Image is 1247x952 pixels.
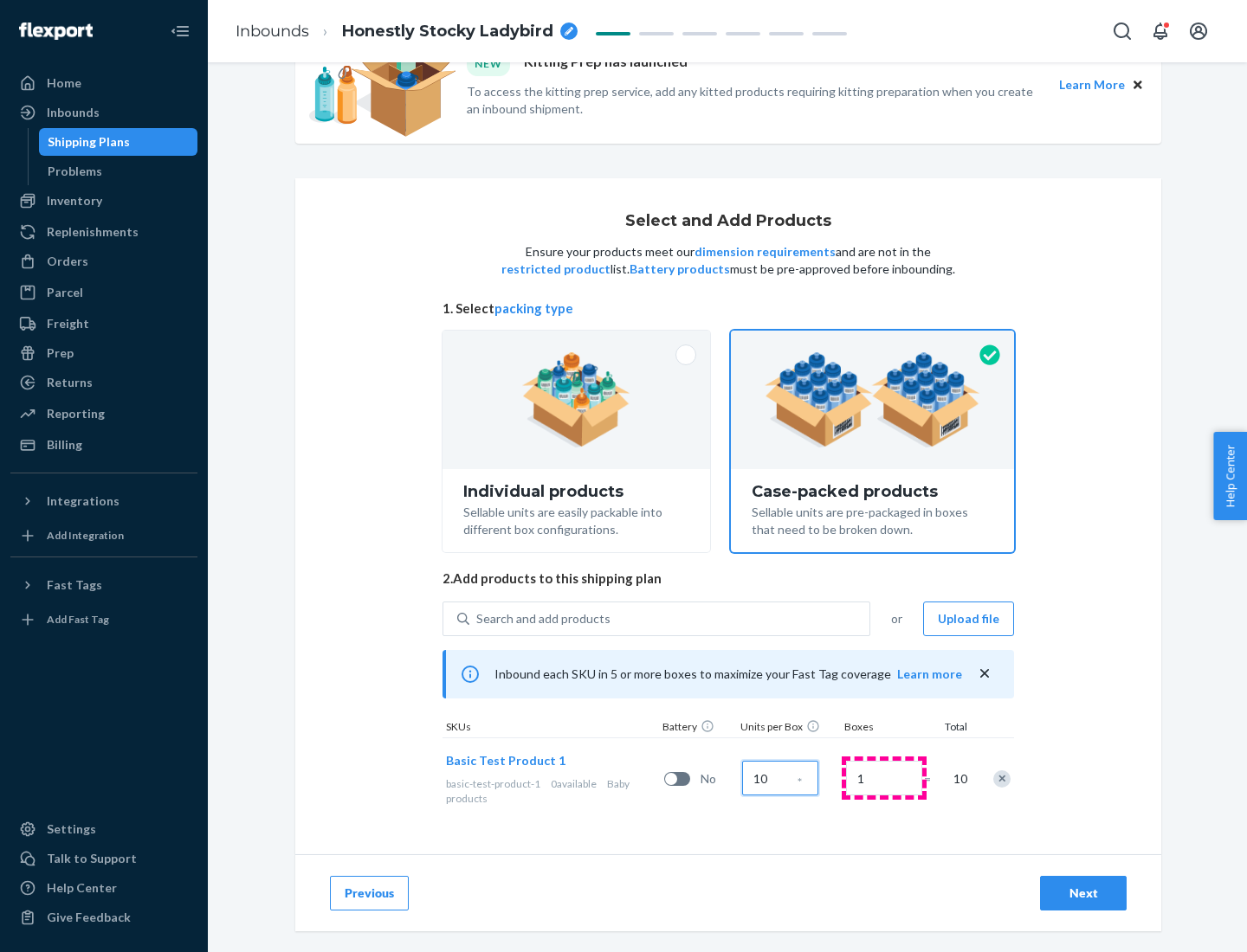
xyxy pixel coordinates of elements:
div: Orders [47,253,88,270]
div: Total [927,719,971,737]
button: dimension requirements [695,243,836,261]
span: 0 available [551,777,597,790]
input: Case Quantity [742,761,818,795]
div: Help Center [47,879,117,897]
a: Prep [10,339,197,367]
div: Sellable units are pre-packaged in boxes that need to be broken down. [752,500,993,538]
div: Add Integration [47,528,124,543]
div: Problems [48,163,102,180]
div: Shipping Plans [48,133,130,151]
button: Learn More [1059,75,1125,94]
button: Previous [330,876,409,910]
img: case-pack.59cecea509d18c883b923b81aeac6d0b.png [765,352,980,447]
a: Freight [10,310,197,338]
div: Freight [47,315,89,332]
div: Next [1055,884,1112,902]
a: Orders [10,248,197,275]
a: Talk to Support [10,845,197,872]
div: Give Feedback [47,909,131,926]
div: SKUs [443,719,659,737]
span: No [701,770,735,788]
button: close [976,665,993,683]
span: basic-test-product-1 [446,777,540,790]
div: Inbound each SKU in 5 or more boxes to maximize your Fast Tag coverage [443,650,1014,698]
a: Parcel [10,279,197,306]
a: Reporting [10,400,197,428]
div: Integrations [47,492,120,510]
div: Fast Tags [47,576,102,594]
div: Baby products [446,776,657,806]
span: = [924,770,941,788]
div: Individual products [463,483,689,500]
a: Help Center [10,874,197,902]
button: restricted product [501,261,611,278]
span: 1. Select [443,299,1014,318]
button: Open Search Box [1105,14,1140,48]
button: Help Center [1213,432,1247,520]
span: 2. Add products to this shipping plan [443,569,1014,588]
div: Units per Box [737,719,841,737]
a: Inbounds [10,99,197,126]
a: Problems [39,158,198,185]
div: Boxes [841,719,927,737]
p: To access the kitting prep service, add any kitted products requiring kitting preparation when yo... [467,83,1043,118]
a: Billing [10,431,197,459]
button: Integrations [10,487,197,515]
p: Kitting Prep has launched [524,52,688,75]
div: Add Fast Tag [47,612,109,627]
h1: Select and Add Products [625,213,831,230]
a: Inventory [10,187,197,215]
div: Battery [659,719,737,737]
div: Talk to Support [47,850,137,867]
a: Home [10,69,197,97]
button: Learn more [897,666,962,683]
div: Remove Item [993,770,1011,788]
input: Number of boxes [846,761,922,795]
div: Inbounds [47,104,100,121]
button: Next [1040,876,1127,910]
button: Fast Tags [10,571,197,599]
p: Ensure your products meet our and are not in the list. must be pre-approved before inbounding. [500,243,957,278]
button: Close Navigation [163,14,197,48]
img: individual-pack.facf35554cb0f1810c75b2bd6df2d64e.png [522,352,630,447]
img: Flexport logo [19,23,93,40]
ol: breadcrumbs [222,6,591,57]
a: Add Fast Tag [10,606,197,634]
span: Honestly Stocky Ladybird [342,21,553,43]
div: Reporting [47,405,105,422]
button: Give Feedback [10,904,197,931]
div: Replenishments [47,223,139,241]
div: Returns [47,374,93,391]
div: Sellable units are easily packable into different box configurations. [463,500,689,538]
button: packing type [494,299,573,318]
button: Open notifications [1143,14,1178,48]
div: Prep [47,344,74,362]
button: Open account menu [1181,14,1216,48]
button: Upload file [923,601,1014,636]
span: Basic Test Product 1 [446,753,565,768]
a: Add Integration [10,522,197,550]
a: Shipping Plans [39,128,198,156]
div: Inventory [47,192,102,209]
a: Replenishments [10,218,197,246]
span: 10 [950,770,967,788]
button: Battery products [630,261,730,278]
div: Billing [47,436,82,453]
div: NEW [467,52,510,75]
div: Home [47,74,81,92]
span: or [891,610,902,627]
a: Inbounds [236,22,309,41]
a: Settings [10,815,197,843]
div: Search and add products [476,610,611,627]
div: Case-packed products [752,483,993,500]
div: Parcel [47,284,83,301]
div: Settings [47,820,96,838]
button: Close [1128,75,1147,94]
a: Returns [10,369,197,396]
button: Basic Test Product 1 [446,752,565,769]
